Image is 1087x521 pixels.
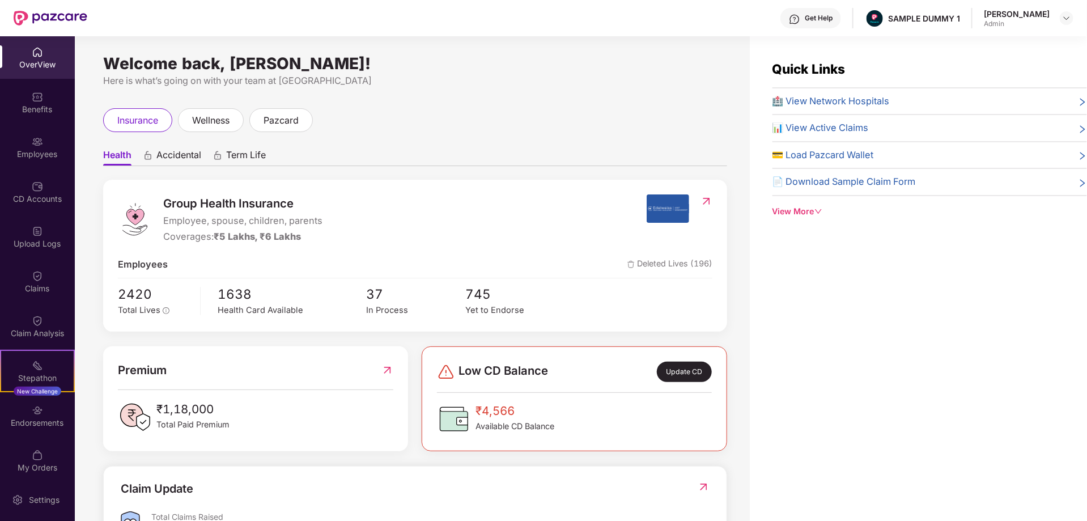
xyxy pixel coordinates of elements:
div: Health Card Available [218,304,366,317]
div: Yet to Endorse [465,304,564,317]
span: 745 [465,284,564,304]
div: Coverages: [163,230,322,244]
img: PaidPremiumIcon [118,400,152,434]
img: RedirectIcon [381,361,393,379]
img: svg+xml;base64,PHN2ZyBpZD0iSG9tZSIgeG1sbnM9Imh0dHA6Ly93d3cudzMub3JnLzIwMDAvc3ZnIiB3aWR0aD0iMjAiIG... [32,46,43,58]
span: Employees [118,257,168,272]
span: Group Health Insurance [163,194,322,213]
span: right [1078,150,1087,163]
span: Health [103,149,131,166]
img: svg+xml;base64,PHN2ZyBpZD0iU2V0dGluZy0yMHgyMCIgeG1sbnM9Imh0dHA6Ly93d3cudzMub3JnLzIwMDAvc3ZnIiB3aW... [12,494,23,506]
img: svg+xml;base64,PHN2ZyBpZD0iQ2xhaW0iIHhtbG5zPSJodHRwOi8vd3d3LnczLm9yZy8yMDAwL3N2ZyIgd2lkdGg9IjIwIi... [32,315,43,327]
img: RedirectIcon [698,481,710,493]
div: In Process [366,304,465,317]
span: Deleted Lives (196) [627,257,712,272]
div: [PERSON_NAME] [984,9,1050,19]
span: right [1078,177,1087,189]
span: 🏥 View Network Hospitals [772,94,890,109]
span: Available CD Balance [475,420,554,433]
div: SAMPLE DUMMY 1 [888,13,960,24]
img: svg+xml;base64,PHN2ZyBpZD0iRGFuZ2VyLTMyeDMyIiB4bWxucz0iaHR0cDovL3d3dy53My5vcmcvMjAwMC9zdmciIHdpZH... [437,363,455,381]
div: Stepathon [1,372,74,384]
span: Low CD Balance [458,362,548,382]
span: info-circle [163,307,169,314]
img: svg+xml;base64,PHN2ZyB4bWxucz0iaHR0cDovL3d3dy53My5vcmcvMjAwMC9zdmciIHdpZHRoPSIyMSIgaGVpZ2h0PSIyMC... [32,360,43,371]
div: Here is what’s going on with your team at [GEOGRAPHIC_DATA] [103,74,727,88]
img: logo [118,202,152,236]
span: Accidental [156,149,201,166]
span: Total Lives [118,305,160,315]
img: svg+xml;base64,PHN2ZyBpZD0iVXBsb2FkX0xvZ3MiIGRhdGEtbmFtZT0iVXBsb2FkIExvZ3MiIHhtbG5zPSJodHRwOi8vd3... [32,226,43,237]
div: Settings [26,494,63,506]
span: wellness [192,113,230,128]
span: ₹4,566 [475,402,554,420]
img: svg+xml;base64,PHN2ZyBpZD0iQ2xhaW0iIHhtbG5zPSJodHRwOi8vd3d3LnczLm9yZy8yMDAwL3N2ZyIgd2lkdGg9IjIwIi... [32,270,43,282]
div: View More [772,205,1087,218]
div: Update CD [657,362,712,382]
img: RedirectIcon [700,196,712,207]
div: Admin [984,19,1050,28]
img: svg+xml;base64,PHN2ZyBpZD0iTXlfT3JkZXJzIiBkYXRhLW5hbWU9Ik15IE9yZGVycyIgeG1sbnM9Imh0dHA6Ly93d3cudz... [32,450,43,461]
img: svg+xml;base64,PHN2ZyBpZD0iRW1wbG95ZWVzIiB4bWxucz0iaHR0cDovL3d3dy53My5vcmcvMjAwMC9zdmciIHdpZHRoPS... [32,136,43,147]
img: insurerIcon [647,194,689,223]
span: right [1078,96,1087,109]
img: svg+xml;base64,PHN2ZyBpZD0iQmVuZWZpdHMiIHhtbG5zPSJodHRwOi8vd3d3LnczLm9yZy8yMDAwL3N2ZyIgd2lkdGg9Ij... [32,91,43,103]
div: Claim Update [121,480,193,498]
img: New Pazcare Logo [14,11,87,26]
span: ₹5 Lakhs, ₹6 Lakhs [214,231,301,242]
span: pazcard [264,113,299,128]
span: Quick Links [772,61,846,77]
div: Get Help [805,14,833,23]
div: Welcome back, [PERSON_NAME]! [103,59,727,68]
span: Term Life [226,149,266,166]
img: svg+xml;base64,PHN2ZyBpZD0iQ0RfQWNjb3VudHMiIGRhdGEtbmFtZT0iQ0QgQWNjb3VudHMiIHhtbG5zPSJodHRwOi8vd3... [32,181,43,192]
span: ₹1,18,000 [156,400,230,418]
span: 💳 Load Pazcard Wallet [772,148,874,163]
img: svg+xml;base64,PHN2ZyBpZD0iRHJvcGRvd24tMzJ4MzIiIHhtbG5zPSJodHRwOi8vd3d3LnczLm9yZy8yMDAwL3N2ZyIgd2... [1062,14,1071,23]
span: right [1078,123,1087,135]
span: insurance [117,113,158,128]
span: down [814,207,822,215]
span: 1638 [218,284,366,304]
span: 37 [366,284,465,304]
span: Premium [118,361,167,379]
div: animation [213,150,223,160]
img: deleteIcon [627,261,635,268]
div: animation [143,150,153,160]
div: New Challenge [14,387,61,396]
span: 2420 [118,284,192,304]
span: 📄 Download Sample Claim Form [772,175,916,189]
span: Employee, spouse, children, parents [163,214,322,228]
img: CDBalanceIcon [437,402,471,436]
span: 📊 View Active Claims [772,121,869,135]
img: svg+xml;base64,PHN2ZyBpZD0iSGVscC0zMngzMiIgeG1sbnM9Imh0dHA6Ly93d3cudzMub3JnLzIwMDAvc3ZnIiB3aWR0aD... [789,14,800,25]
img: svg+xml;base64,PHN2ZyBpZD0iRW5kb3JzZW1lbnRzIiB4bWxucz0iaHR0cDovL3d3dy53My5vcmcvMjAwMC9zdmciIHdpZH... [32,405,43,416]
span: Total Paid Premium [156,418,230,431]
img: Pazcare_Alternative_logo-01-01.png [867,10,883,27]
